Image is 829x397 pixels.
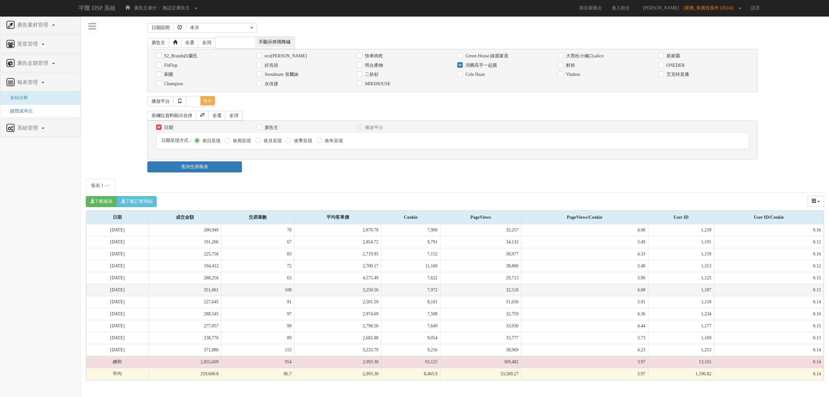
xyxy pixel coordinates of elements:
[648,272,714,284] td: 1,125
[440,308,521,320] td: 32,759
[381,320,440,332] td: 7,649
[440,356,521,368] td: 369,482
[665,71,689,78] label: 艾克特直播
[181,38,199,48] a: 全選
[5,20,75,30] a: 廣告素材管理
[221,320,294,332] td: 99
[86,248,149,260] td: [DATE]
[381,236,440,248] td: 9,791
[86,368,149,380] td: 平均
[521,248,648,260] td: 4.33
[683,6,737,10] span: [業務_有廣告操作 (2024)]
[231,138,251,144] label: 依周呈現
[440,368,521,380] td: 33,589.27
[381,368,440,380] td: 8,465.9
[294,224,381,236] td: 2,870.70
[221,211,294,224] div: 交易筆數
[161,138,193,143] span: 日期呈現方式：
[148,236,221,248] td: 191,266
[648,211,714,224] div: User ID
[190,25,249,31] div: 本月
[323,138,343,144] label: 依年呈現
[714,248,824,260] td: 0.16
[198,38,215,48] a: 全消
[564,53,604,59] label: 大黑松小倆口salico
[221,284,294,296] td: 108
[381,344,440,356] td: 9,216
[464,71,484,78] label: Cole Haan
[86,320,149,332] td: [DATE]
[225,111,243,121] a: 全消
[521,211,648,224] div: PageViews/Cookie
[521,368,648,380] td: 3.97
[648,344,714,356] td: 1,253
[714,344,824,356] td: 0.14
[381,260,440,272] td: 11,160
[648,308,714,320] td: 1,234
[440,248,521,260] td: 30,977
[86,296,149,308] td: [DATE]
[648,284,714,296] td: 1,187
[163,53,198,59] label: S2_Brands白蘭氏
[86,179,115,193] a: 報表 1 -
[440,284,521,296] td: 32,518
[263,71,299,78] label: Seoulmate 首爾妹
[16,22,51,28] span: 廣告素材管理
[5,77,75,88] a: 報表管理
[648,248,714,260] td: 1,159
[521,272,648,284] td: 3.90
[648,224,714,236] td: 1,239
[148,260,221,272] td: 194,412
[221,260,294,272] td: 72
[648,332,714,344] td: 1,169
[5,39,75,50] a: 受眾管理
[294,368,381,380] td: 2,993.30
[648,368,714,380] td: 1,196.82
[294,284,381,296] td: 3,250.56
[16,41,41,47] span: 受眾管理
[521,236,648,248] td: 3.49
[714,272,824,284] td: 0.15
[363,62,383,69] label: 明台產物
[221,296,294,308] td: 91
[208,111,226,121] a: 全選
[521,224,648,236] td: 4.08
[5,109,33,113] span: 媒體成本比
[564,71,580,78] label: Vitabox
[16,125,41,131] span: 系統管理
[262,138,282,144] label: 依月呈現
[714,284,824,296] td: 0.15
[714,224,824,236] td: 0.16
[440,320,521,332] td: 33,930
[294,344,381,356] td: 3,233.79
[148,296,221,308] td: 227,645
[86,196,117,207] button: 下載報表
[521,332,648,344] td: 3.73
[221,308,294,320] td: 97
[440,332,521,344] td: 33,777
[665,62,685,69] label: ONEDER
[381,211,440,224] div: Cookie
[440,344,521,356] td: 38,969
[294,356,381,368] td: 2,993.30
[648,356,714,368] td: 13,165
[464,53,508,59] label: Green House 綠屋家居
[263,124,278,131] label: 廣告主
[263,53,307,59] label: eco[PERSON_NAME]
[381,284,440,296] td: 7,972
[263,62,278,69] label: 好兆頭
[294,236,381,248] td: 2,854.72
[221,236,294,248] td: 67
[521,344,648,356] td: 4.23
[294,296,381,308] td: 2,501.59
[149,211,221,224] div: 成交金額
[648,236,714,248] td: 1,191
[648,260,714,272] td: 1,313
[86,356,149,368] td: 總和
[86,284,149,296] td: [DATE]
[163,71,173,78] label: 刷樂
[440,296,521,308] td: 31,650
[148,368,221,380] td: 259,600.8
[148,344,221,356] td: 371,886
[148,308,221,320] td: 288,545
